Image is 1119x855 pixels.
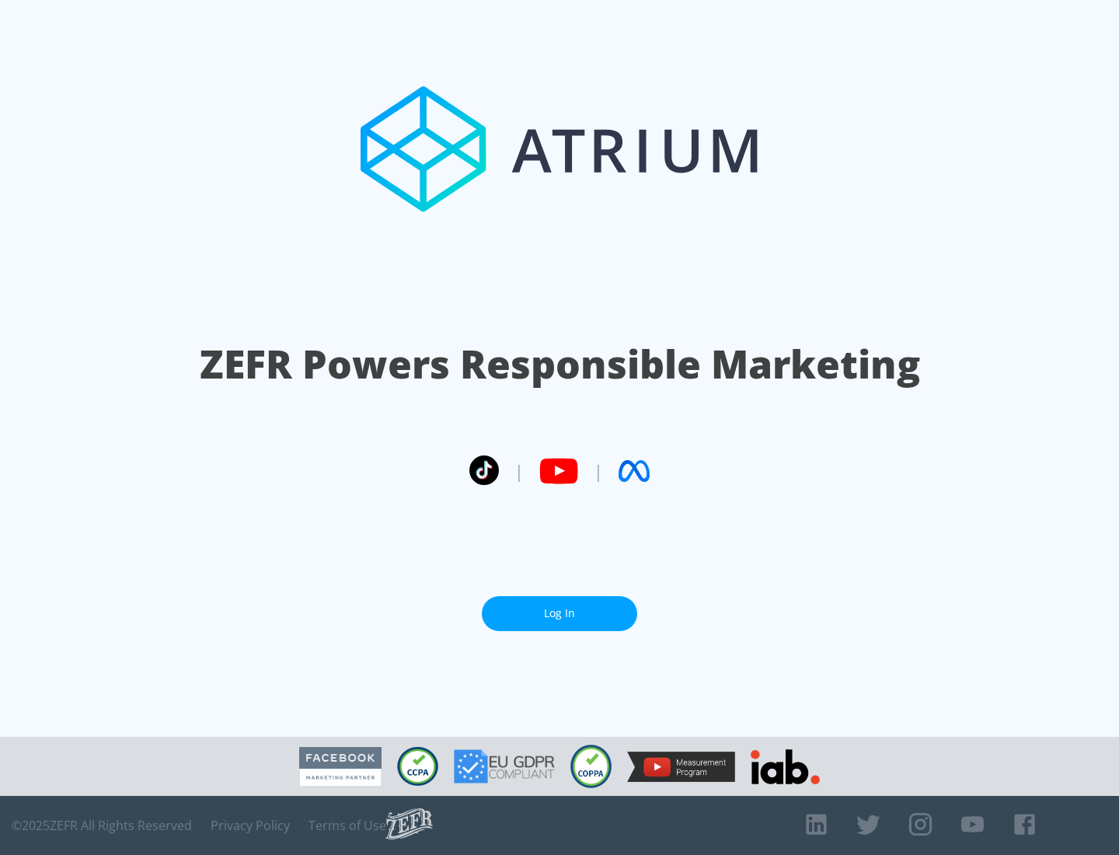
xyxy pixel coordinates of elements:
img: GDPR Compliant [454,749,555,783]
h1: ZEFR Powers Responsible Marketing [200,337,920,391]
img: Facebook Marketing Partner [299,747,382,787]
img: CCPA Compliant [397,747,438,786]
a: Log In [482,596,637,631]
span: | [514,459,524,483]
span: | [594,459,603,483]
a: Terms of Use [309,818,386,833]
span: © 2025 ZEFR All Rights Reserved [12,818,192,833]
img: YouTube Measurement Program [627,752,735,782]
img: IAB [751,749,820,784]
a: Privacy Policy [211,818,290,833]
img: COPPA Compliant [570,745,612,788]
